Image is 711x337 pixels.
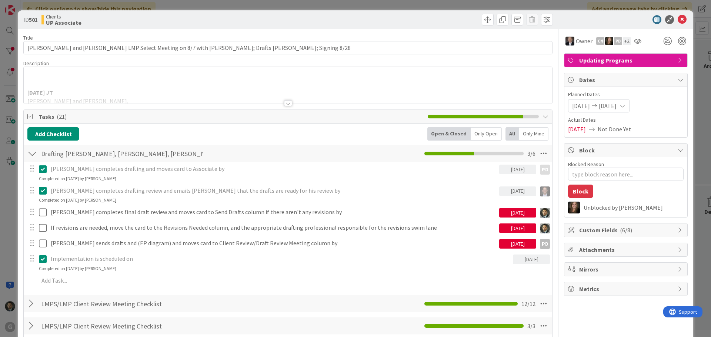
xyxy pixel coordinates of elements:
[579,75,674,84] span: Dates
[527,321,535,330] span: 3 / 3
[572,101,590,110] span: [DATE]
[568,202,580,213] img: SB
[620,226,632,234] span: ( 6/8 )
[499,239,536,249] div: [DATE]
[568,116,684,124] span: Actual Dates
[521,299,535,308] span: 12 / 12
[579,56,674,65] span: Updating Programs
[39,319,205,333] input: Add Checklist...
[46,14,81,20] span: Clients
[540,186,550,196] img: JT
[23,15,38,24] span: ID
[39,265,116,272] div: Completed on [DATE] by [PERSON_NAME]
[623,37,631,45] div: + 2
[579,284,674,293] span: Metrics
[499,165,536,174] div: [DATE]
[46,20,81,26] b: UP Associate
[540,223,550,233] img: CG
[540,208,550,218] img: CG
[513,255,550,264] div: [DATE]
[16,1,34,10] span: Support
[599,101,617,110] span: [DATE]
[471,127,502,141] div: Only Open
[39,175,116,182] div: Completed on [DATE] by [PERSON_NAME]
[584,204,684,211] div: Unblocked by [PERSON_NAME]
[540,165,550,175] div: PD
[499,186,536,196] div: [DATE]
[576,37,592,46] span: Owner
[499,208,536,218] div: [DATE]
[540,239,550,249] div: PD
[505,127,519,141] div: All
[23,41,553,54] input: type card name here...
[568,161,604,168] label: Blocked Reason
[568,185,593,198] button: Block
[579,245,674,254] span: Attachments
[596,37,604,45] div: CN
[51,165,496,173] p: [PERSON_NAME] completes drafting and moves card to Associate by
[568,125,586,134] span: [DATE]
[51,208,496,216] p: [PERSON_NAME] completes final draft review and moves card to Send Drafts column if there aren't a...
[568,91,684,98] span: Planned Dates
[57,113,67,120] span: ( 21 )
[565,37,574,46] img: BG
[39,297,205,310] input: Add Checklist...
[39,147,205,160] input: Add Checklist...
[51,255,510,263] p: Implementation is scheduled on
[499,223,536,233] div: [DATE]
[579,146,674,155] span: Block
[527,149,535,158] span: 3 / 6
[51,239,496,247] p: [PERSON_NAME] sends drafts and (EP diagram) and moves card to Client Review/Draft Review Meeting ...
[598,125,631,134] span: Not Done Yet
[23,60,49,67] span: Description
[39,197,116,203] div: Completed on [DATE] by [PERSON_NAME]
[29,16,38,23] b: 501
[51,223,496,232] p: If revisions are needed, move the card to the Revisions Needed column, and the appropriate drafti...
[579,265,674,274] span: Mirrors
[51,186,496,195] p: [PERSON_NAME] completes drafting review and emails [PERSON_NAME] that the drafts are ready for hi...
[39,112,424,121] span: Tasks
[579,226,674,235] span: Custom Fields
[427,127,471,141] div: Open & Closed
[23,34,33,41] label: Title
[614,37,622,45] div: PD
[519,127,548,141] div: Only Mine
[605,37,613,45] img: SB
[27,127,79,141] button: Add Checklist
